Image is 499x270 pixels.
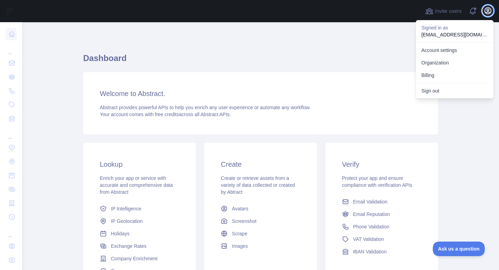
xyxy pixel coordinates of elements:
[416,56,493,69] a: Organization
[435,7,462,15] span: Invite users
[353,211,390,218] span: Email Reputation
[353,223,389,230] span: Phone Validation
[416,69,493,81] button: Billing
[416,44,493,56] a: Account settings
[100,105,311,110] span: Abstract provides powerful APIs to help you enrich any user experience or automate any workflow.
[100,112,231,117] span: Your account comes with across all Abstract APIs.
[339,245,424,258] a: IBAN Validation
[339,220,424,233] a: Phone Validation
[339,195,424,208] a: Email Validation
[218,202,303,215] a: Avatars
[111,230,130,237] span: Holidays
[6,126,17,140] div: ...
[6,42,17,55] div: ...
[353,198,387,205] span: Email Validation
[433,242,485,256] iframe: Toggle Customer Support
[339,208,424,220] a: Email Reputation
[111,205,141,212] span: IP Intelligence
[100,175,173,195] span: Enrich your app or service with accurate and comprehensive data from Abstract
[342,159,421,169] h3: Verify
[232,218,256,225] span: Screenshot
[416,85,493,97] button: Sign out
[218,227,303,240] a: Scrape
[342,175,412,188] span: Protect your app and ensure compliance with verification APIs
[232,243,248,250] span: Images
[232,230,247,237] span: Scrape
[97,215,182,227] a: IP Geolocation
[155,112,179,117] span: free credits
[218,215,303,227] a: Screenshot
[218,240,303,252] a: Images
[111,243,147,250] span: Exchange Rates
[97,202,182,215] a: IP Intelligence
[97,240,182,252] a: Exchange Rates
[353,248,387,255] span: IBAN Validation
[111,255,158,262] span: Company Enrichment
[6,225,17,238] div: ...
[111,218,143,225] span: IP Geolocation
[83,53,438,69] h1: Dashboard
[97,252,182,265] a: Company Enrichment
[353,236,384,243] span: VAT Validation
[97,227,182,240] a: Holidays
[232,205,248,212] span: Avatars
[221,175,295,195] span: Create or retrieve assets from a variety of data collected or created by Abtract
[100,159,179,169] h3: Lookup
[421,24,488,31] p: Signed in as
[100,89,421,98] h3: Welcome to Abstract.
[424,6,463,17] button: Invite users
[339,233,424,245] a: VAT Validation
[421,31,488,38] p: [EMAIL_ADDRESS][DOMAIN_NAME]
[221,159,300,169] h3: Create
